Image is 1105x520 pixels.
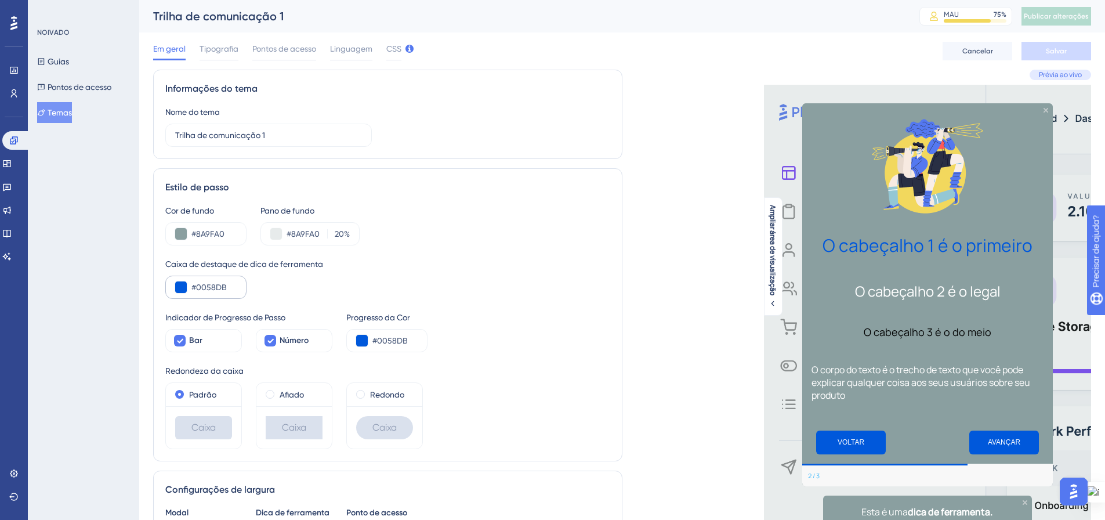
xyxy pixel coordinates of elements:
[330,44,372,53] font: Linguagem
[165,206,214,215] font: Cor de fundo
[165,107,220,117] font: Nome do tema
[165,83,258,94] font: Informações do tema
[811,363,1032,402] font: O corpo do texto é o trecho de texto que você pode explicar qualquer coisa aos seus usuários sobr...
[200,44,238,53] font: Tipografia
[252,44,316,53] font: Pontos de acesso
[346,313,410,322] font: Progresso da Cor
[1056,474,1091,509] iframe: Iniciador do Assistente de IA do UserGuiding
[763,205,782,308] button: Ampliar área de visualização
[808,471,820,480] font: 2 / 3
[969,431,1039,454] button: Próximo
[165,259,323,269] font: Caixa de destaque de dica de ferramenta
[331,227,344,241] input: %
[48,108,72,117] font: Temas
[861,505,908,518] font: Esta é uma
[280,335,309,345] font: Número
[48,82,111,92] font: Pontos de acesso
[1039,70,1082,80] font: Prévia ao vivo
[855,281,1001,301] font: O cabeçalho 2 é o legal
[823,233,1032,257] font: O cabeçalho 1 é o primeiro
[1021,42,1091,60] button: Salvar
[48,57,69,66] font: Guias
[165,182,229,193] font: Estilo de passo
[994,10,1001,19] font: 75
[864,325,991,339] font: O cabeçalho 3 é o do meio
[1021,7,1091,26] button: Publicar alterações
[962,47,993,55] font: Cancelar
[908,505,992,518] font: dica de ferramenta.
[165,313,285,322] font: Indicador de Progresso de Passo
[816,431,886,454] button: Anterior
[802,465,1053,486] div: Rodapé
[189,335,202,345] font: Bar
[153,44,186,53] font: Em geral
[1044,108,1048,113] div: Fechar visualização
[346,508,407,518] font: Ponto de acesso
[37,77,111,98] button: Pontos de acesso
[1046,47,1067,55] font: Salvar
[808,471,820,481] div: Passo 2 de 3
[1024,12,1089,20] font: Publicar alterações
[344,229,350,239] font: %
[256,508,329,518] font: Dica de ferramenta
[372,422,397,433] font: Caixa
[165,484,275,495] font: Configurações de largura
[191,422,216,433] font: Caixa
[27,5,100,14] font: Precisar de ajuda?
[768,205,778,295] font: Ampliar área de visualização
[165,366,244,375] font: Redondeza da caixa
[943,42,1012,60] button: Cancelar
[280,390,304,399] font: Afiado
[1001,10,1006,19] font: %
[1023,500,1027,505] div: Fechar visualização
[37,51,69,72] button: Guias
[165,508,189,518] font: Modal
[175,129,362,142] input: Nome do tema
[386,44,401,53] font: CSS
[838,438,864,446] font: VOLTAR
[370,390,404,399] font: Redondo
[282,422,306,433] font: Caixa
[153,9,284,23] font: Trilha de comunicação 1
[37,102,72,123] button: Temas
[37,28,70,37] font: NOIVADO
[189,390,216,399] font: Padrão
[869,108,986,224] img: Mídia Modal
[988,438,1020,446] font: AVANÇAR
[944,10,959,19] font: MAU
[260,206,314,215] font: Pano de fundo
